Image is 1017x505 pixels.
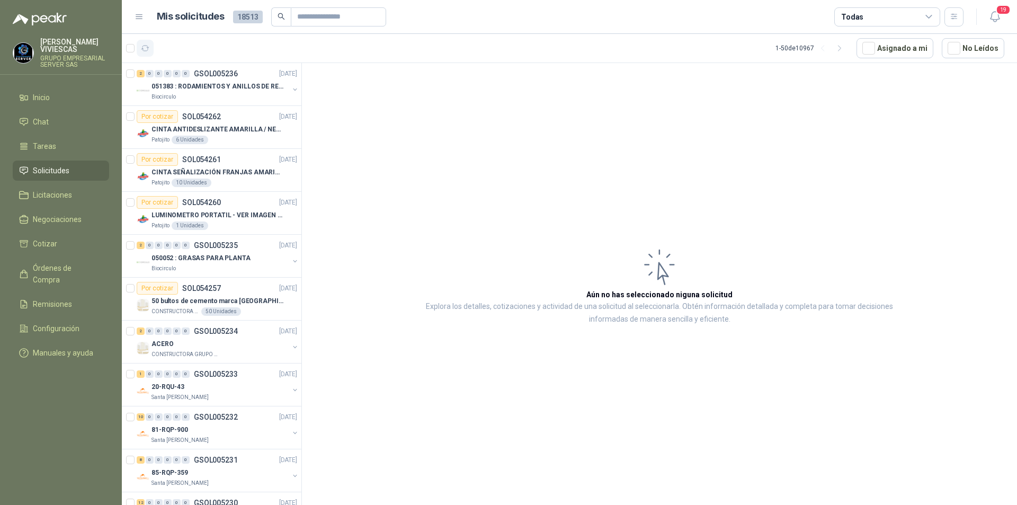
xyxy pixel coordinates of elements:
a: 2 0 0 0 0 0 GSOL005235[DATE] Company Logo050052 : GRASAS PARA PLANTABiocirculo [137,239,299,273]
a: Inicio [13,87,109,108]
div: Por cotizar [137,153,178,166]
div: Por cotizar [137,196,178,209]
div: 0 [164,242,172,249]
p: [PERSON_NAME] VIVIESCAS [40,38,109,53]
div: 0 [146,70,154,77]
div: 0 [173,456,181,464]
div: 0 [182,413,190,421]
div: 0 [173,242,181,249]
div: 0 [164,70,172,77]
a: 2 0 0 0 0 0 GSOL005234[DATE] Company LogoACEROCONSTRUCTORA GRUPO FIP [137,325,299,359]
a: 8 0 0 0 0 0 GSOL005231[DATE] Company Logo85-RQP-359Santa [PERSON_NAME] [137,454,299,488]
img: Company Logo [137,213,149,226]
h3: Aún no has seleccionado niguna solicitud [586,289,733,300]
img: Company Logo [137,299,149,312]
img: Company Logo [137,385,149,397]
a: Solicitudes [13,161,109,181]
div: 0 [182,456,190,464]
a: Por cotizarSOL054262[DATE] Company LogoCINTA ANTIDESLIZANTE AMARILLA / NEGRAPatojito6 Unidades [122,106,301,149]
div: 0 [164,413,172,421]
div: 1 [137,370,145,378]
p: CINTA SEÑALIZACIÓN FRANJAS AMARILLAS NEGRA [151,167,283,178]
p: GSOL005232 [194,413,238,421]
div: 0 [155,370,163,378]
div: 2 [137,70,145,77]
img: Company Logo [137,428,149,440]
div: 0 [146,370,154,378]
img: Company Logo [137,471,149,483]
a: Remisiones [13,294,109,314]
div: Todas [841,11,863,23]
span: Órdenes de Compra [33,262,99,286]
p: LUMINOMETRO PORTATIL - VER IMAGEN ADJUNTA [151,210,283,220]
p: [DATE] [279,112,297,122]
div: 0 [173,370,181,378]
span: Tareas [33,140,56,152]
p: Patojito [151,136,169,144]
span: Configuración [33,323,79,334]
a: Manuales y ayuda [13,343,109,363]
h1: Mis solicitudes [157,9,225,24]
p: [DATE] [279,198,297,208]
div: 0 [155,413,163,421]
p: Santa [PERSON_NAME] [151,436,209,445]
p: SOL054262 [182,113,221,120]
p: GSOL005236 [194,70,238,77]
a: 2 0 0 0 0 0 GSOL005236[DATE] Company Logo051383 : RODAMIENTOS Y ANILLOS DE RETENCION RUEDASBiocir... [137,67,299,101]
div: 10 Unidades [172,179,211,187]
p: SOL054257 [182,285,221,292]
p: Santa [PERSON_NAME] [151,393,209,402]
p: [DATE] [279,241,297,251]
span: Negociaciones [33,214,82,225]
a: 10 0 0 0 0 0 GSOL005232[DATE] Company Logo81-RQP-900Santa [PERSON_NAME] [137,411,299,445]
a: Cotizar [13,234,109,254]
p: Patojito [151,222,169,230]
div: Por cotizar [137,110,178,123]
p: SOL054261 [182,156,221,163]
p: GSOL005234 [194,327,238,335]
div: 0 [155,70,163,77]
a: Chat [13,112,109,132]
p: 81-RQP-900 [151,425,188,435]
p: GSOL005233 [194,370,238,378]
a: Por cotizarSOL054257[DATE] Company Logo50 bultos de cemento marca [GEOGRAPHIC_DATA][PERSON_NAME]C... [122,278,301,321]
p: SOL054260 [182,199,221,206]
button: No Leídos [942,38,1004,58]
a: Configuración [13,318,109,339]
button: 19 [985,7,1004,26]
span: 18513 [233,11,263,23]
div: 0 [164,370,172,378]
div: 0 [146,456,154,464]
a: 1 0 0 0 0 0 GSOL005233[DATE] Company Logo20-RQU-43Santa [PERSON_NAME] [137,368,299,402]
div: 0 [182,327,190,335]
div: 0 [182,370,190,378]
span: Remisiones [33,298,72,310]
div: 8 [137,456,145,464]
div: 0 [173,327,181,335]
div: 0 [182,70,190,77]
span: Cotizar [33,238,57,250]
div: 0 [146,413,154,421]
div: 2 [137,242,145,249]
p: GSOL005235 [194,242,238,249]
span: 19 [996,5,1011,15]
span: search [278,13,285,20]
a: Tareas [13,136,109,156]
p: ACERO [151,339,173,349]
p: [DATE] [279,455,297,465]
button: Asignado a mi [857,38,933,58]
p: Explora los detalles, cotizaciones y actividad de una solicitud al seleccionarla. Obtén informaci... [408,300,911,326]
a: Por cotizarSOL054261[DATE] Company LogoCINTA SEÑALIZACIÓN FRANJAS AMARILLAS NEGRAPatojito10 Unidades [122,149,301,192]
img: Company Logo [137,127,149,140]
p: CONSTRUCTORA GRUPO FIP [151,350,218,359]
p: [DATE] [279,283,297,294]
p: 85-RQP-359 [151,468,188,478]
div: 50 Unidades [201,307,241,316]
p: Biocirculo [151,264,176,273]
p: [DATE] [279,155,297,165]
div: 2 [137,327,145,335]
span: Manuales y ayuda [33,347,93,359]
p: [DATE] [279,412,297,422]
div: Por cotizar [137,282,178,295]
p: 50 bultos de cemento marca [GEOGRAPHIC_DATA][PERSON_NAME] [151,296,283,306]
